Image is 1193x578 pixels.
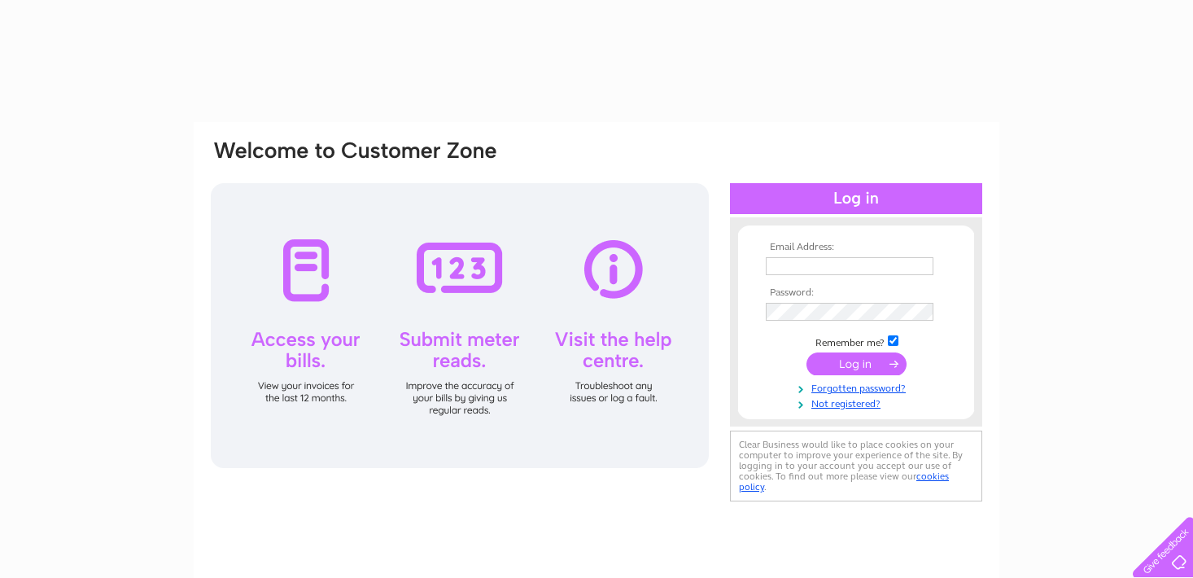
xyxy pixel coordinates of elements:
th: Email Address: [762,242,950,253]
th: Password: [762,287,950,299]
a: Forgotten password? [766,379,950,395]
input: Submit [806,352,907,375]
a: Not registered? [766,395,950,410]
td: Remember me? [762,333,950,349]
div: Clear Business would like to place cookies on your computer to improve your experience of the sit... [730,431,982,501]
a: cookies policy [739,471,949,493]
